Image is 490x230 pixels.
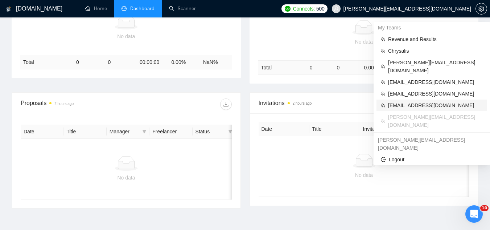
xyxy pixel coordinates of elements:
[293,5,315,13] span: Connects:
[142,129,147,134] span: filter
[110,128,139,136] span: Manager
[388,78,483,86] span: [EMAIL_ADDRESS][DOMAIN_NAME]
[259,122,309,136] th: Date
[480,205,489,211] span: 10
[168,55,200,69] td: 0.00 %
[122,6,127,11] span: dashboard
[316,5,324,13] span: 500
[105,55,137,69] td: 0
[381,103,385,108] span: team
[54,102,74,106] time: 2 hours ago
[381,80,385,84] span: team
[475,6,487,12] a: setting
[374,134,490,154] div: julia@spacesales.agency
[381,92,385,96] span: team
[258,60,307,74] td: Total
[360,122,411,136] th: Invitation Letter
[259,98,470,108] span: Invitations
[228,129,232,134] span: filter
[361,60,388,74] td: 0.00 %
[388,35,483,43] span: Revenue and Results
[220,98,232,110] button: download
[227,126,234,137] span: filter
[107,125,149,139] th: Manager
[20,55,73,69] td: Total
[381,64,385,69] span: team
[388,113,483,129] span: [PERSON_NAME][EMAIL_ADDRESS][DOMAIN_NAME]
[6,3,11,15] img: logo
[21,98,126,110] div: Proposals
[334,6,339,11] span: user
[381,49,385,53] span: team
[149,125,192,139] th: Freelancer
[381,37,385,41] span: team
[388,47,483,55] span: Chrysalis
[381,157,386,162] span: logout
[137,55,169,69] td: 00:00:00
[169,5,196,12] a: searchScanner
[381,156,483,164] span: Logout
[476,6,487,12] span: setting
[130,5,155,12] span: Dashboard
[374,22,490,33] div: My Teams
[261,38,467,46] div: No data
[221,101,231,107] span: download
[475,3,487,15] button: setting
[63,125,106,139] th: Title
[200,55,232,69] td: NaN %
[307,60,334,74] td: 0
[381,119,385,123] span: team
[85,5,107,12] a: homeHome
[73,55,105,69] td: 0
[21,125,63,139] th: Date
[26,174,226,182] div: No data
[264,171,464,179] div: No data
[388,90,483,98] span: [EMAIL_ADDRESS][DOMAIN_NAME]
[465,205,483,223] iframe: Intercom live chat
[388,101,483,109] span: [EMAIL_ADDRESS][DOMAIN_NAME]
[23,32,229,40] div: No data
[388,58,483,74] span: [PERSON_NAME][EMAIL_ADDRESS][DOMAIN_NAME]
[141,126,148,137] span: filter
[334,60,361,74] td: 0
[309,122,360,136] th: Title
[195,128,225,136] span: Status
[285,6,291,12] img: upwork-logo.png
[293,101,312,105] time: 2 hours ago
